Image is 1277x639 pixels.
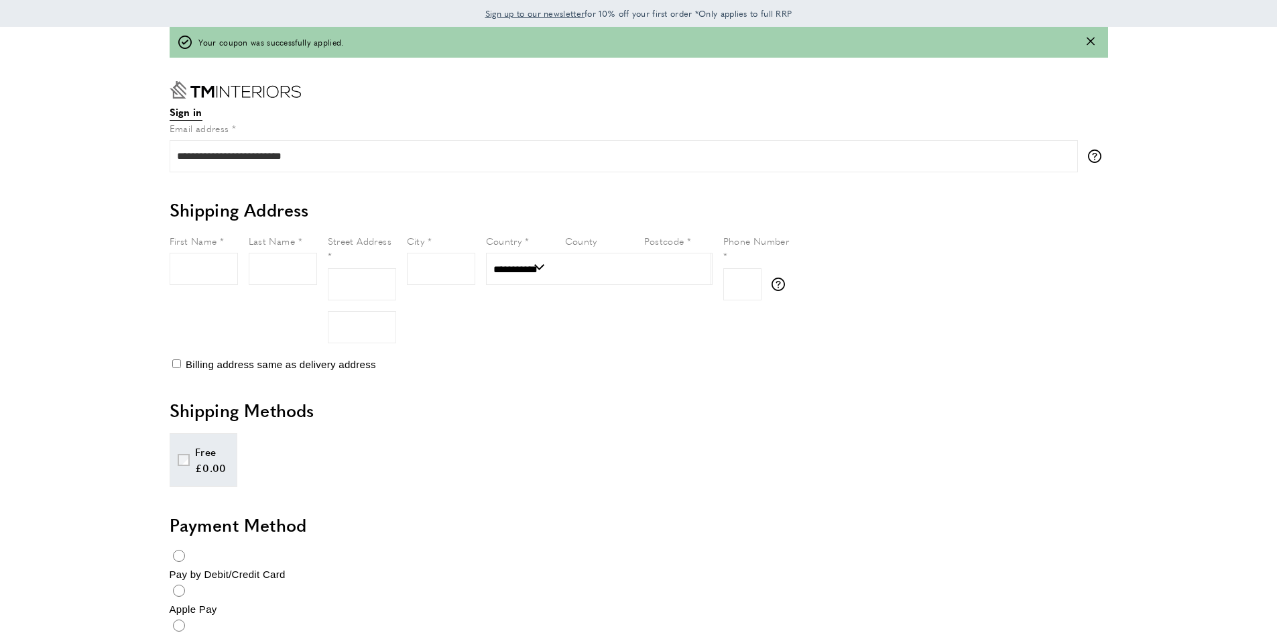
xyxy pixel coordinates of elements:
[485,7,585,19] span: Sign up to our newsletter
[170,81,301,99] a: Go to Home page
[644,234,684,247] span: Postcode
[170,198,1108,222] h2: Shipping Address
[485,7,585,20] a: Sign up to our newsletter
[772,278,792,291] button: More information
[172,359,181,368] input: Billing address same as delivery address
[170,567,1108,583] div: Pay by Debit/Credit Card
[170,601,1108,618] div: Apple Pay
[1088,150,1108,163] button: More information
[486,234,522,247] span: Country
[407,234,425,247] span: City
[565,234,597,247] span: County
[195,460,227,476] div: £0.00
[249,234,296,247] span: Last Name
[170,104,202,121] a: Sign in
[328,234,392,247] span: Street Address
[195,444,227,460] div: Free
[198,36,344,49] span: Your coupon was successfully applied.
[186,359,376,370] span: Billing address same as delivery address
[723,234,790,247] span: Phone Number
[170,513,1108,537] h2: Payment Method
[485,7,792,19] span: for 10% off your first order *Only applies to full RRP
[170,121,229,135] span: Email address
[170,234,217,247] span: First Name
[170,398,1108,422] h2: Shipping Methods
[1087,36,1095,49] button: Close message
